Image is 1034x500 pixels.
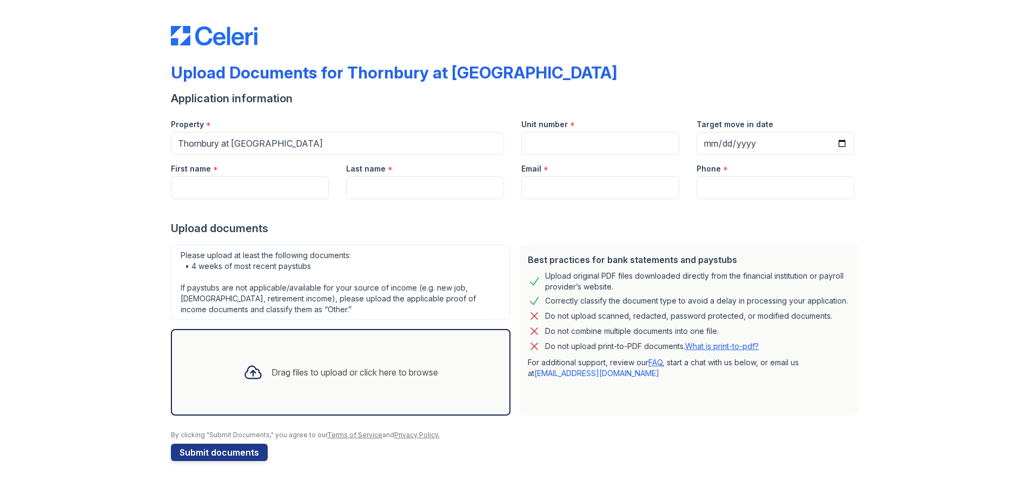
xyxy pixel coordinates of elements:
[171,91,863,106] div: Application information
[648,358,662,367] a: FAQ
[528,357,850,379] p: For additional support, review our , start a chat with us below, or email us at
[171,444,268,461] button: Submit documents
[545,341,759,352] p: Do not upload print-to-PDF documents.
[521,119,568,130] label: Unit number
[271,366,438,379] div: Drag files to upload or click here to browse
[534,369,659,378] a: [EMAIL_ADDRESS][DOMAIN_NAME]
[327,431,382,439] a: Terms of Service
[545,294,848,307] div: Correctly classify the document type to avoid a delay in processing your application.
[171,63,617,82] div: Upload Documents for Thornbury at [GEOGRAPHIC_DATA]
[521,163,541,174] label: Email
[697,163,721,174] label: Phone
[545,271,850,292] div: Upload original PDF files downloaded directly from the financial institution or payroll provider’...
[171,221,863,236] div: Upload documents
[697,119,773,130] label: Target move in date
[346,163,386,174] label: Last name
[171,163,211,174] label: First name
[528,253,850,266] div: Best practices for bank statements and paystubs
[545,310,832,323] div: Do not upload scanned, redacted, password protected, or modified documents.
[394,431,440,439] a: Privacy Policy.
[171,431,863,439] div: By clicking "Submit Documents," you agree to our and
[171,119,204,130] label: Property
[171,26,257,45] img: CE_Logo_Blue-a8612792a0a2168367f1c8372b55b34899dd931a85d93a1a3d3e32e68fde9ad4.png
[685,341,759,351] a: What is print-to-pdf?
[171,245,511,320] div: Please upload at least the following documents: • 4 weeks of most recent paystubs If paystubs are...
[545,325,719,338] div: Do not combine multiple documents into one file.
